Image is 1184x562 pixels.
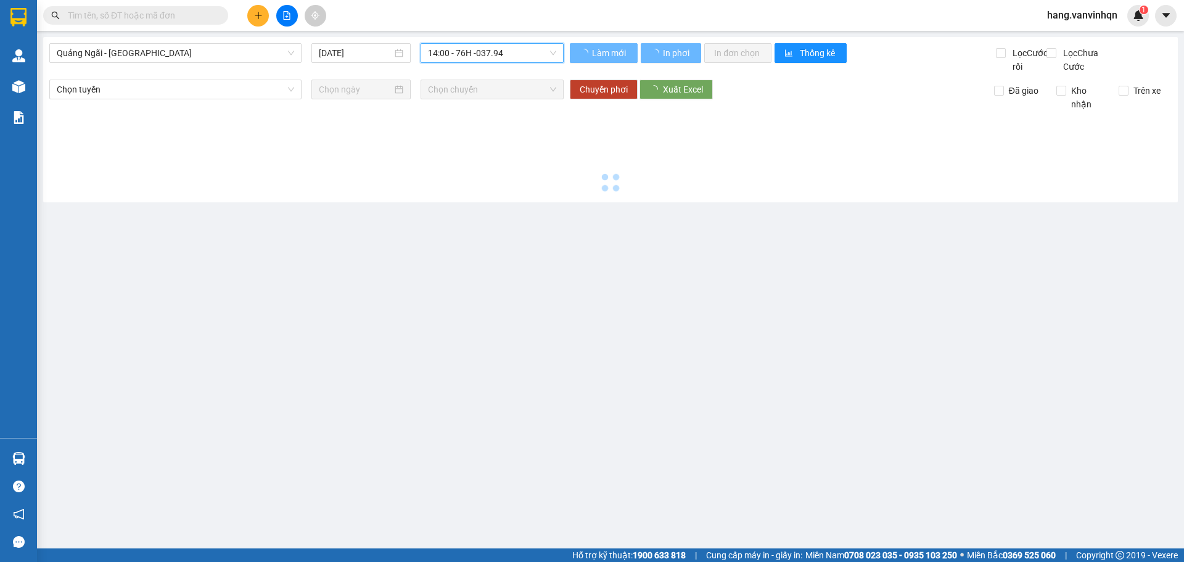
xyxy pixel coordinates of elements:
span: loading [649,85,663,94]
span: bar-chart [784,49,795,59]
span: | [1065,548,1067,562]
input: Chọn ngày [319,83,392,96]
img: warehouse-icon [12,80,25,93]
button: bar-chartThống kê [775,43,847,63]
span: Cung cấp máy in - giấy in: [706,548,802,562]
span: Lọc Chưa Cước [1058,46,1122,73]
button: caret-down [1155,5,1177,27]
span: caret-down [1161,10,1172,21]
strong: 0708 023 035 - 0935 103 250 [844,550,957,560]
span: 14:00 - 76H -037.94 [428,44,556,62]
strong: 1900 633 818 [633,550,686,560]
button: file-add [276,5,298,27]
span: Kho nhận [1066,84,1109,111]
span: 1 [1141,6,1146,14]
button: In phơi [641,43,701,63]
input: Tìm tên, số ĐT hoặc mã đơn [68,9,213,22]
button: aim [305,5,326,27]
sup: 1 [1140,6,1148,14]
span: | [695,548,697,562]
span: search [51,11,60,20]
span: loading [651,49,661,57]
span: Miền Nam [805,548,957,562]
span: Miền Bắc [967,548,1056,562]
button: In đơn chọn [704,43,771,63]
span: Quảng Ngãi - Vũng Tàu [57,44,294,62]
img: warehouse-icon [12,452,25,465]
span: hang.vanvinhqn [1037,7,1127,23]
span: question-circle [13,481,25,492]
span: Chọn chuyến [428,80,556,99]
span: copyright [1116,551,1124,560]
span: Thống kê [800,46,837,60]
strong: 0369 525 060 [1003,550,1056,560]
span: Làm mới [592,46,628,60]
span: ⚪️ [960,553,964,558]
span: Hỗ trợ kỹ thuật: [572,548,686,562]
span: aim [311,11,319,20]
button: plus [247,5,269,27]
button: Chuyển phơi [570,80,638,99]
span: Xuất Excel [663,83,703,96]
span: Lọc Cước rồi [1008,46,1050,73]
img: solution-icon [12,111,25,124]
img: icon-new-feature [1133,10,1144,21]
span: file-add [282,11,291,20]
span: notification [13,508,25,520]
button: Xuất Excel [639,80,713,99]
span: Đã giao [1004,84,1043,97]
span: In phơi [663,46,691,60]
span: Trên xe [1128,84,1165,97]
span: plus [254,11,263,20]
span: Chọn tuyến [57,80,294,99]
input: 12/09/2025 [319,46,392,60]
span: message [13,536,25,548]
span: loading [580,49,590,57]
img: warehouse-icon [12,49,25,62]
img: logo-vxr [10,8,27,27]
button: Làm mới [570,43,638,63]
